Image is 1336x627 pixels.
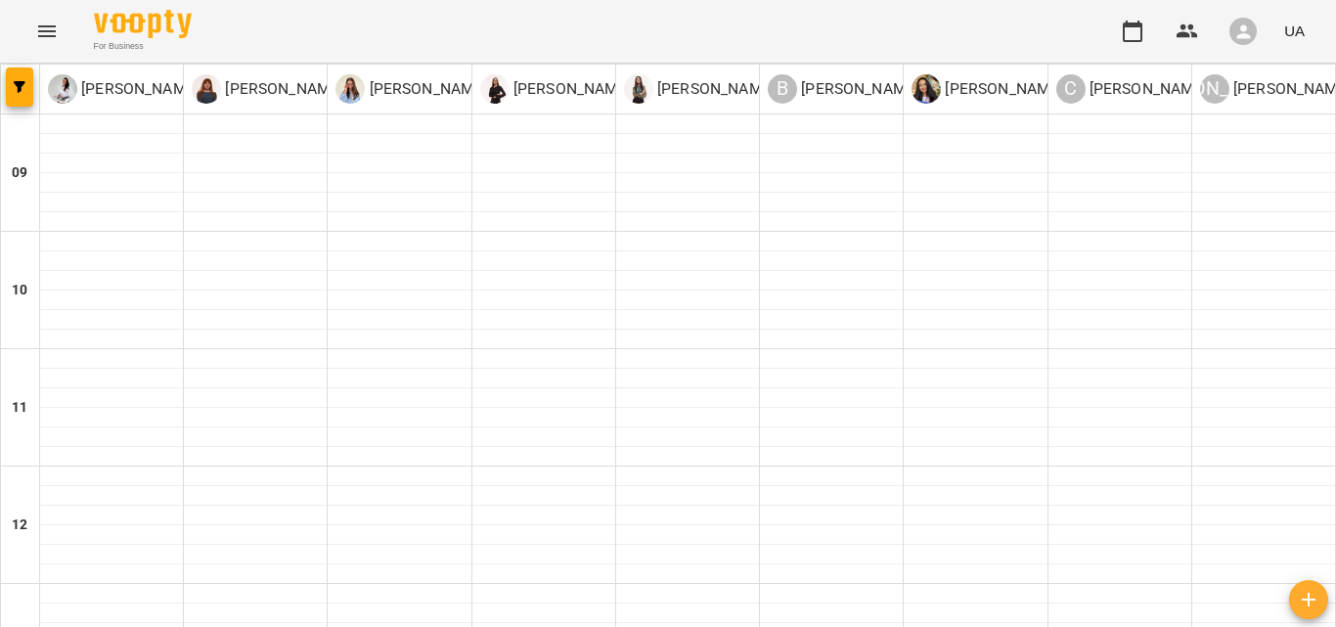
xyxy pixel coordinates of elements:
[77,77,200,101] p: [PERSON_NAME]
[192,74,221,104] img: М
[1289,580,1328,619] button: Створити урок
[941,77,1063,101] p: [PERSON_NAME]
[94,40,192,53] span: For Business
[768,74,919,104] a: В [PERSON_NAME]
[912,74,941,104] img: О
[653,77,776,101] p: [PERSON_NAME]
[1284,21,1305,41] span: UA
[335,74,487,104] a: А [PERSON_NAME]
[624,74,776,104] a: О [PERSON_NAME]
[480,74,632,104] div: Катерина Постернак
[23,8,70,55] button: Menu
[768,74,797,104] div: В
[192,74,343,104] div: Михайлова Тетяна
[192,74,343,104] a: М [PERSON_NAME]
[480,74,632,104] a: К [PERSON_NAME]
[221,77,343,101] p: [PERSON_NAME]
[912,74,1063,104] div: Олена Камінська
[624,74,653,104] img: О
[1056,74,1208,104] a: С [PERSON_NAME]
[12,280,27,301] h6: 10
[12,515,27,536] h6: 12
[768,74,919,104] div: Васильєва Ірина Дмитрівна
[797,77,919,101] p: [PERSON_NAME]
[48,74,200,104] a: О [PERSON_NAME]
[1056,74,1208,104] div: Світлана Лукашова
[94,10,192,38] img: Voopty Logo
[624,74,776,104] div: Омельченко Маргарита
[12,162,27,184] h6: 09
[335,74,487,104] div: Анастасія Сікунда
[1200,74,1229,104] div: [PERSON_NAME]
[480,74,510,104] img: К
[12,397,27,419] h6: 11
[48,74,77,104] img: О
[1086,77,1208,101] p: [PERSON_NAME]
[510,77,632,101] p: [PERSON_NAME]
[335,74,365,104] img: А
[912,74,1063,104] a: О [PERSON_NAME]
[1056,74,1086,104] div: С
[1276,13,1313,49] button: UA
[365,77,487,101] p: [PERSON_NAME]
[48,74,200,104] div: Ольга Березій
